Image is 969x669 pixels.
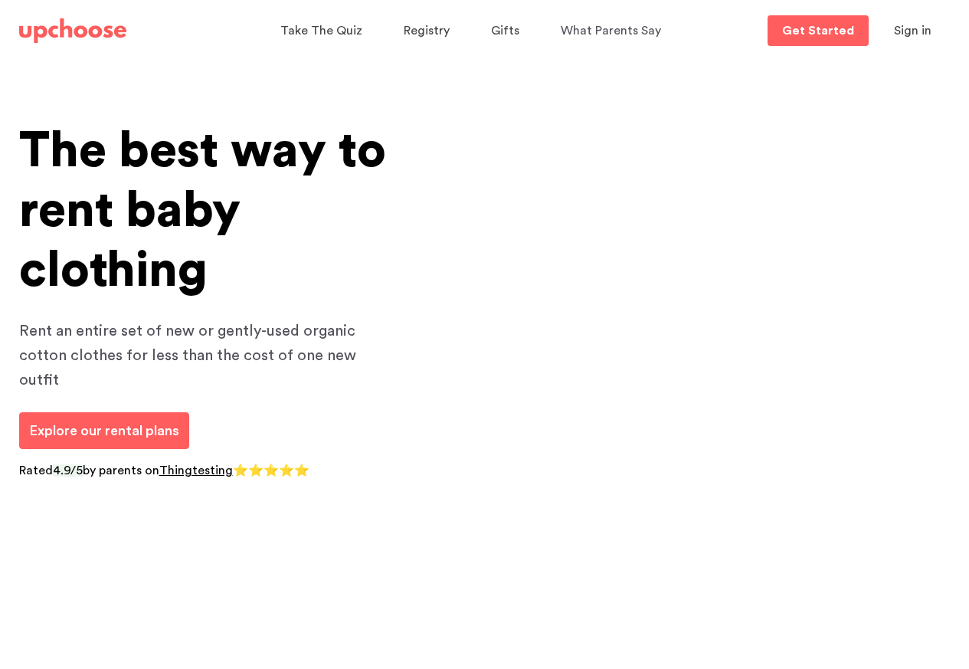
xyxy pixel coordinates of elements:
[782,25,854,37] p: Get Started
[280,25,362,37] span: Take The Quiz
[19,464,53,477] span: Rated
[19,319,387,392] p: Rent an entire set of new or gently-used organic cotton clothes for less than the cost of one new...
[561,16,666,46] a: What Parents Say
[19,18,126,43] img: UpChoose
[491,25,519,37] span: Gifts
[19,126,386,295] span: The best way to rent baby clothing
[768,15,869,46] a: Get Started
[19,412,189,449] a: Explore our rental plans
[404,16,454,46] a: Registry
[159,464,233,477] a: Thingtesting
[19,15,126,47] a: UpChoose
[233,464,309,477] span: ⭐⭐⭐⭐⭐
[280,16,367,46] a: Take The Quiz
[83,464,159,477] span: by parents on
[29,424,179,438] span: Explore our rental plans
[875,15,951,46] button: Sign in
[894,25,931,37] span: Sign in
[404,25,450,37] span: Registry
[53,464,83,477] span: 4.9/5
[561,25,661,37] span: What Parents Say
[491,16,524,46] a: Gifts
